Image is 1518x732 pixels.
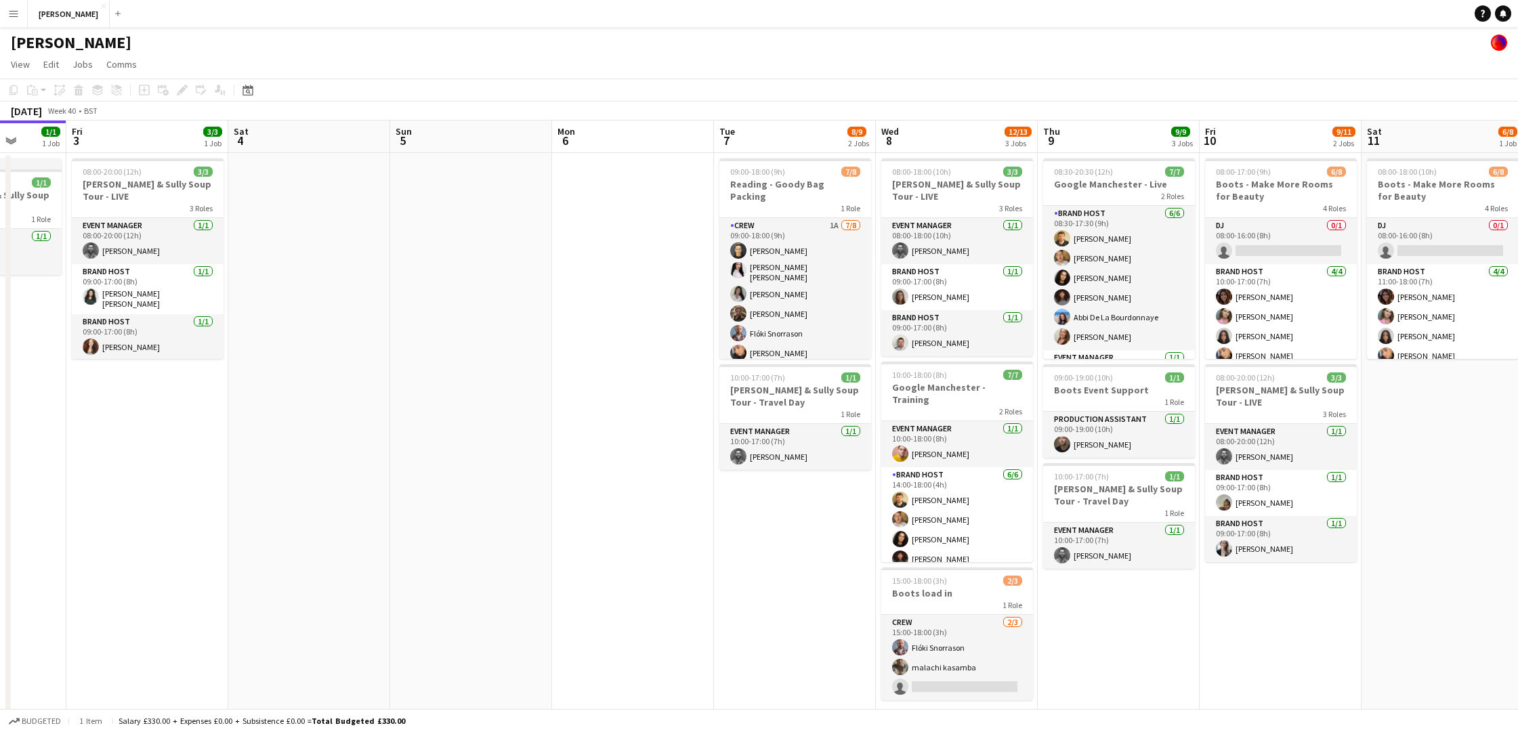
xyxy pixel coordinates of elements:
[719,424,871,470] app-card-role: Event Manager1/110:00-17:00 (7h)[PERSON_NAME]
[84,106,98,116] div: BST
[28,1,110,27] button: [PERSON_NAME]
[892,370,947,380] span: 10:00-18:00 (8h)
[1043,364,1195,458] div: 09:00-19:00 (10h)1/1Boots Event Support1 RoleProduction Assistant1/109:00-19:00 (10h)[PERSON_NAME]
[881,310,1033,356] app-card-role: Brand Host1/109:00-17:00 (8h)[PERSON_NAME]
[72,314,224,360] app-card-role: Brand Host1/109:00-17:00 (8h)[PERSON_NAME]
[881,567,1033,700] app-job-card: 15:00-18:00 (3h)2/3Boots load in1 RoleCrew2/315:00-18:00 (3h)Flóki Snorrasonmalachi kasamba
[730,372,785,383] span: 10:00-17:00 (7h)
[312,716,405,726] span: Total Budgeted £330.00
[42,138,60,148] div: 1 Job
[1367,125,1382,137] span: Sat
[7,714,63,729] button: Budgeted
[70,133,83,148] span: 3
[719,218,871,406] app-card-role: Crew1A7/809:00-18:00 (9h)[PERSON_NAME][PERSON_NAME] [PERSON_NAME][PERSON_NAME][PERSON_NAME]Flóki ...
[1043,178,1195,190] h3: Google Manchester - Live
[72,58,93,70] span: Jobs
[32,177,51,188] span: 1/1
[38,56,64,73] a: Edit
[847,127,866,137] span: 8/9
[719,178,871,202] h3: Reading - Goody Bag Packing
[396,125,412,137] span: Sun
[11,33,131,53] h1: [PERSON_NAME]
[1205,470,1357,516] app-card-role: Brand Host1/109:00-17:00 (8h)[PERSON_NAME]
[1164,397,1184,407] span: 1 Role
[881,421,1033,467] app-card-role: Event Manager1/110:00-18:00 (8h)[PERSON_NAME]
[72,158,224,359] app-job-card: 08:00-20:00 (12h)3/3[PERSON_NAME] & Sully Soup Tour - LIVE3 RolesEvent Manager1/108:00-20:00 (12h...
[1003,167,1022,177] span: 3/3
[232,133,249,148] span: 4
[1327,167,1346,177] span: 6/8
[881,381,1033,406] h3: Google Manchester - Training
[67,56,98,73] a: Jobs
[881,587,1033,599] h3: Boots load in
[1205,125,1216,137] span: Fri
[1043,483,1195,507] h3: [PERSON_NAME] & Sully Soup Tour - Travel Day
[11,58,30,70] span: View
[41,127,60,137] span: 1/1
[194,167,213,177] span: 3/3
[1323,409,1346,419] span: 3 Roles
[203,127,222,137] span: 3/3
[72,178,224,202] h3: [PERSON_NAME] & Sully Soup Tour - LIVE
[1165,372,1184,383] span: 1/1
[394,133,412,148] span: 5
[1203,133,1216,148] span: 10
[881,467,1033,611] app-card-role: Brand Host6/614:00-18:00 (4h)[PERSON_NAME][PERSON_NAME][PERSON_NAME][PERSON_NAME]
[11,104,42,118] div: [DATE]
[881,125,899,137] span: Wed
[1003,576,1022,586] span: 2/3
[1043,463,1195,569] div: 10:00-17:00 (7h)1/1[PERSON_NAME] & Sully Soup Tour - Travel Day1 RoleEvent Manager1/110:00-17:00 ...
[841,372,860,383] span: 1/1
[1205,384,1357,408] h3: [PERSON_NAME] & Sully Soup Tour - LIVE
[841,409,860,419] span: 1 Role
[1333,138,1355,148] div: 2 Jobs
[1216,167,1271,177] span: 08:00-17:00 (9h)
[1323,203,1346,213] span: 4 Roles
[730,167,785,177] span: 09:00-18:00 (9h)
[892,576,947,586] span: 15:00-18:00 (3h)
[1043,412,1195,458] app-card-role: Production Assistant1/109:00-19:00 (10h)[PERSON_NAME]
[1216,372,1275,383] span: 08:00-20:00 (12h)
[1003,600,1022,610] span: 1 Role
[1491,35,1507,51] app-user-avatar: Tobin James
[1165,167,1184,177] span: 7/7
[881,362,1033,562] app-job-card: 10:00-18:00 (8h)7/7Google Manchester - Training2 RolesEvent Manager1/110:00-18:00 (8h)[PERSON_NAM...
[1365,133,1382,148] span: 11
[1205,364,1357,562] app-job-card: 08:00-20:00 (12h)3/3[PERSON_NAME] & Sully Soup Tour - LIVE3 RolesEvent Manager1/108:00-20:00 (12h...
[204,138,222,148] div: 1 Job
[31,214,51,224] span: 1 Role
[1164,508,1184,518] span: 1 Role
[190,203,213,213] span: 3 Roles
[555,133,575,148] span: 6
[1499,138,1517,148] div: 1 Job
[719,364,871,470] app-job-card: 10:00-17:00 (7h)1/1[PERSON_NAME] & Sully Soup Tour - Travel Day1 RoleEvent Manager1/110:00-17:00 ...
[1161,191,1184,201] span: 2 Roles
[1043,158,1195,359] div: 08:30-20:30 (12h)7/7Google Manchester - Live2 RolesBrand Host6/608:30-17:30 (9h)[PERSON_NAME][PER...
[1043,350,1195,396] app-card-role: Event Manager1/1
[1378,167,1437,177] span: 08:00-18:00 (10h)
[881,158,1033,356] div: 08:00-18:00 (10h)3/3[PERSON_NAME] & Sully Soup Tour - LIVE3 RolesEvent Manager1/108:00-18:00 (10h...
[892,167,951,177] span: 08:00-18:00 (10h)
[75,716,107,726] span: 1 item
[1054,471,1109,481] span: 10:00-17:00 (7h)
[719,158,871,359] app-job-card: 09:00-18:00 (9h)7/8Reading - Goody Bag Packing1 RoleCrew1A7/809:00-18:00 (9h)[PERSON_NAME][PERSON...
[1043,523,1195,569] app-card-role: Event Manager1/110:00-17:00 (7h)[PERSON_NAME]
[1327,372,1346,383] span: 3/3
[1205,158,1357,359] app-job-card: 08:00-17:00 (9h)6/8Boots - Make More Rooms for Beauty4 RolesDJ0/108:00-16:00 (8h) Brand Host4/410...
[83,167,142,177] span: 08:00-20:00 (12h)
[1043,125,1060,137] span: Thu
[881,264,1033,310] app-card-role: Brand Host1/109:00-17:00 (8h)[PERSON_NAME]
[881,615,1033,700] app-card-role: Crew2/315:00-18:00 (3h)Flóki Snorrasonmalachi kasamba
[999,203,1022,213] span: 3 Roles
[1205,516,1357,562] app-card-role: Brand Host1/109:00-17:00 (8h)[PERSON_NAME]
[234,125,249,137] span: Sat
[881,218,1033,264] app-card-role: Event Manager1/108:00-18:00 (10h)[PERSON_NAME]
[5,56,35,73] a: View
[1043,384,1195,396] h3: Boots Event Support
